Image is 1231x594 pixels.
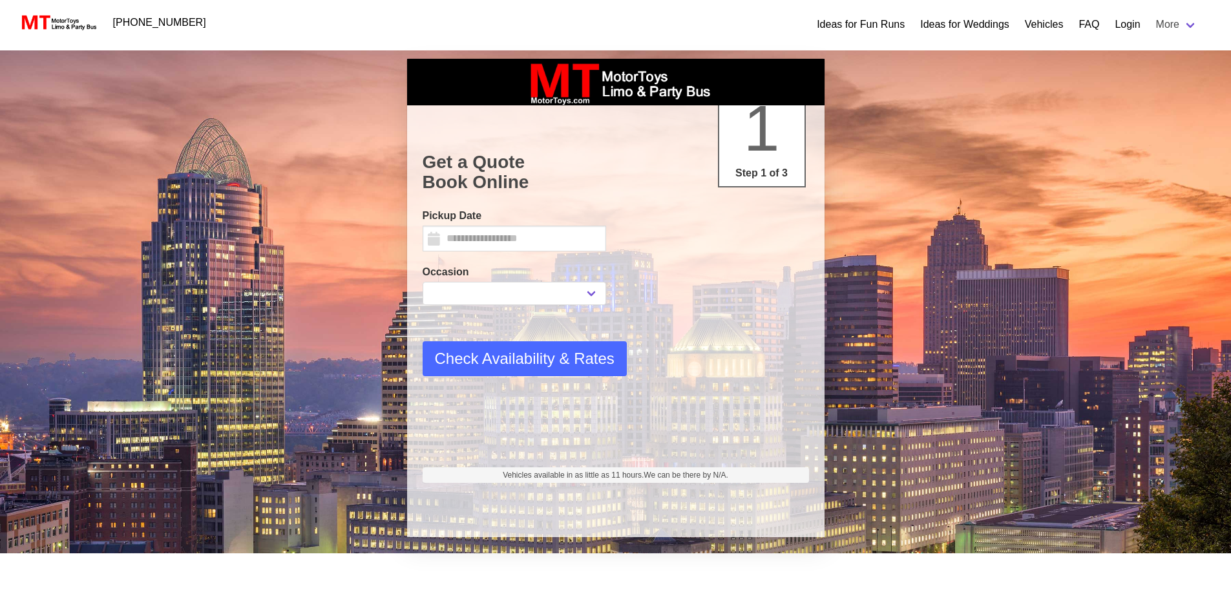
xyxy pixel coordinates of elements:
[435,347,615,370] span: Check Availability & Rates
[817,17,905,32] a: Ideas for Fun Runs
[920,17,1009,32] a: Ideas for Weddings
[724,165,799,181] p: Step 1 of 3
[1148,12,1205,37] a: More
[423,152,809,193] h1: Get a Quote Book Online
[1078,17,1099,32] a: FAQ
[423,264,606,280] label: Occasion
[644,471,728,480] span: We can be there by N/A.
[18,14,98,32] img: MotorToys Logo
[423,208,606,224] label: Pickup Date
[423,341,627,376] button: Check Availability & Rates
[519,59,713,105] img: box_logo_brand.jpeg
[744,92,780,164] span: 1
[503,469,728,481] span: Vehicles available in as little as 11 hours.
[1115,17,1140,32] a: Login
[1025,17,1064,32] a: Vehicles
[105,10,214,36] a: [PHONE_NUMBER]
